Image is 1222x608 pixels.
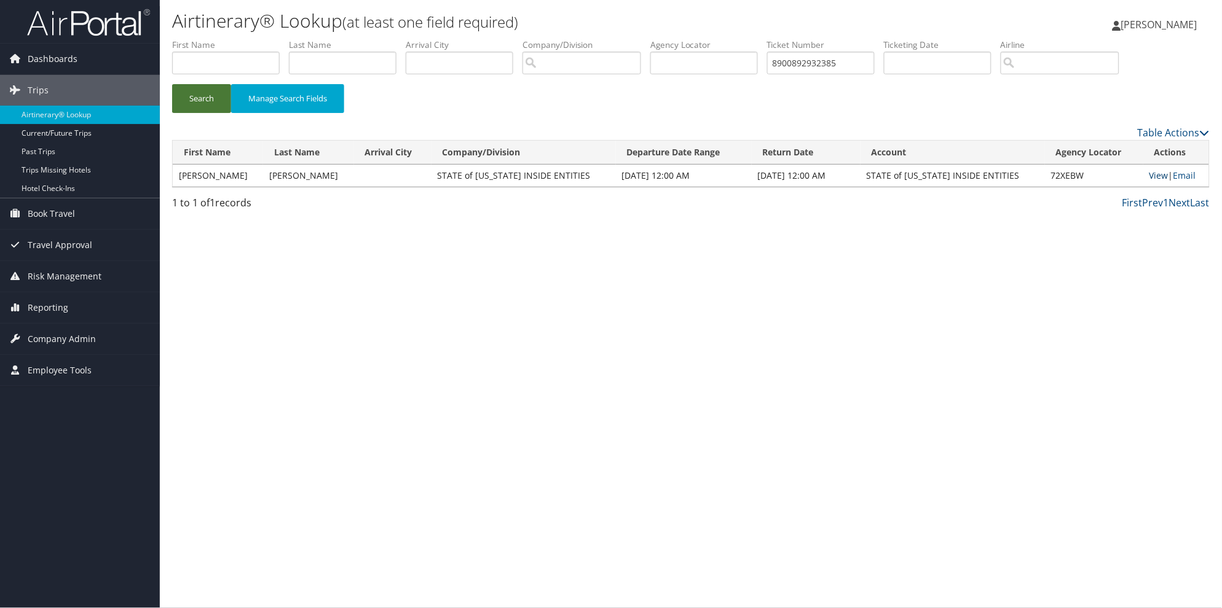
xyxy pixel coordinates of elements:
[1143,165,1209,187] td: |
[650,39,767,51] label: Agency Locator
[1173,170,1196,181] a: Email
[1113,6,1210,43] a: [PERSON_NAME]
[28,230,92,260] span: Travel Approval
[172,8,864,34] h1: Airtinerary® Lookup
[1191,196,1210,209] a: Last
[1138,126,1210,139] a: Table Actions
[173,165,263,187] td: [PERSON_NAME]
[1169,196,1191,209] a: Next
[28,292,68,323] span: Reporting
[1149,170,1169,181] a: View
[210,196,215,209] span: 1
[172,195,418,216] div: 1 to 1 of records
[1001,39,1129,51] label: Airline
[1143,196,1164,209] a: Prev
[28,44,77,74] span: Dashboards
[28,355,92,386] span: Employee Tools
[263,141,353,165] th: Last Name: activate to sort column ascending
[432,141,616,165] th: Company/Division
[752,165,861,187] td: [DATE] 12:00 AM
[406,39,522,51] label: Arrival City
[354,141,432,165] th: Arrival City: activate to sort column ascending
[616,165,752,187] td: [DATE] 12:00 AM
[861,141,1045,165] th: Account: activate to sort column ascending
[1143,141,1209,165] th: Actions
[263,165,353,187] td: [PERSON_NAME]
[28,75,49,106] span: Trips
[767,39,884,51] label: Ticket Number
[861,165,1045,187] td: STATE of [US_STATE] INSIDE ENTITIES
[1045,141,1143,165] th: Agency Locator: activate to sort column ascending
[173,141,263,165] th: First Name: activate to sort column ascending
[1045,165,1143,187] td: 72XEBW
[172,84,231,113] button: Search
[28,261,101,292] span: Risk Management
[1164,196,1169,209] a: 1
[1121,18,1197,31] span: [PERSON_NAME]
[432,165,616,187] td: STATE of [US_STATE] INSIDE ENTITIES
[231,84,344,113] button: Manage Search Fields
[28,324,96,354] span: Company Admin
[28,198,75,229] span: Book Travel
[342,12,518,32] small: (at least one field required)
[1122,196,1143,209] a: First
[752,141,861,165] th: Return Date: activate to sort column ascending
[522,39,650,51] label: Company/Division
[884,39,1001,51] label: Ticketing Date
[172,39,289,51] label: First Name
[27,8,150,37] img: airportal-logo.png
[616,141,752,165] th: Departure Date Range: activate to sort column ascending
[289,39,406,51] label: Last Name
